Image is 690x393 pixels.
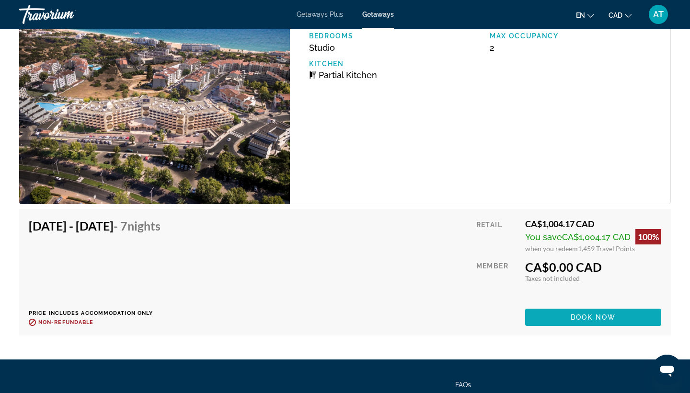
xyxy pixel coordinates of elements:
div: CA$1,004.17 CAD [525,219,661,229]
span: CAD [609,12,622,19]
span: Book now [571,313,616,321]
span: Partial Kitchen [319,70,377,80]
button: Change language [576,8,594,22]
button: Book now [525,309,661,326]
span: Nights [127,219,161,233]
a: Getaways [362,11,394,18]
a: Travorium [19,2,115,27]
span: - 7 [114,219,161,233]
a: Getaways Plus [297,11,343,18]
p: Max Occupancy [490,32,661,40]
p: Bedrooms [309,32,480,40]
span: en [576,12,585,19]
div: 100% [635,229,661,244]
p: Price includes accommodation only [29,310,168,316]
a: FAQs [455,381,471,389]
span: CA$1,004.17 CAD [562,232,631,242]
div: Member [476,260,518,301]
span: Non-refundable [38,319,93,325]
button: User Menu [646,4,671,24]
button: Change currency [609,8,632,22]
div: CA$0.00 CAD [525,260,661,274]
iframe: Button to launch messaging window [652,355,682,385]
span: when you redeem [525,244,578,253]
span: Taxes not included [525,274,580,282]
div: Retail [476,219,518,253]
p: Kitchen [309,60,480,68]
span: You save [525,232,562,242]
h4: [DATE] - [DATE] [29,219,161,233]
span: AT [653,10,664,19]
span: Studio [309,43,335,53]
span: 2 [490,43,494,53]
span: 1,459 Travel Points [578,244,635,253]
